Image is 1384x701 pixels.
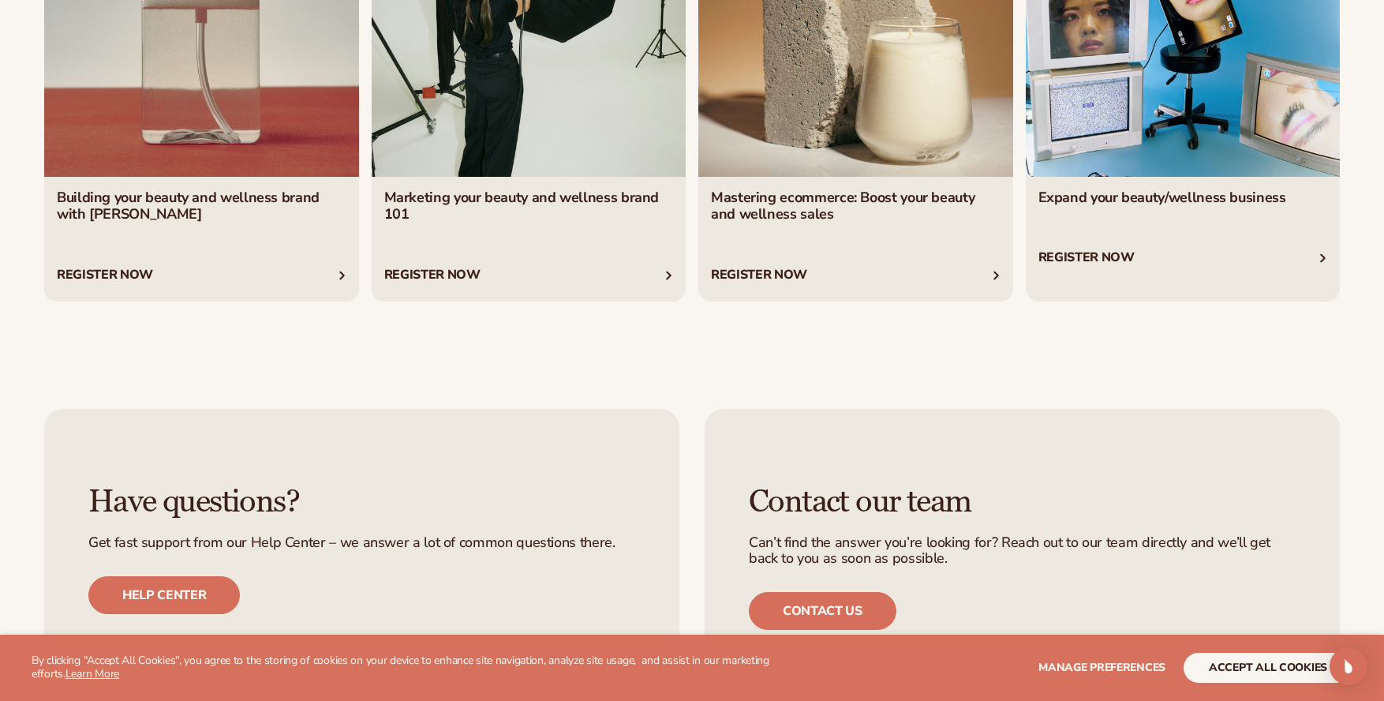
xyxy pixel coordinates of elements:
[1184,653,1352,683] button: accept all cookies
[32,654,829,681] p: By clicking "Accept All Cookies", you agree to the storing of cookies on your device to enhance s...
[65,666,119,681] a: Learn More
[1330,647,1367,685] div: Open Intercom Messenger
[1038,653,1165,683] button: Manage preferences
[749,485,1296,519] h3: Contact our team
[749,592,896,630] a: Contact us
[88,535,635,551] p: Get fast support from our Help Center – we answer a lot of common questions there.
[88,485,635,519] h3: Have questions?
[1038,660,1165,675] span: Manage preferences
[88,576,240,614] a: Help center
[749,535,1296,567] p: Can’t find the answer you’re looking for? Reach out to our team directly and we’ll get back to yo...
